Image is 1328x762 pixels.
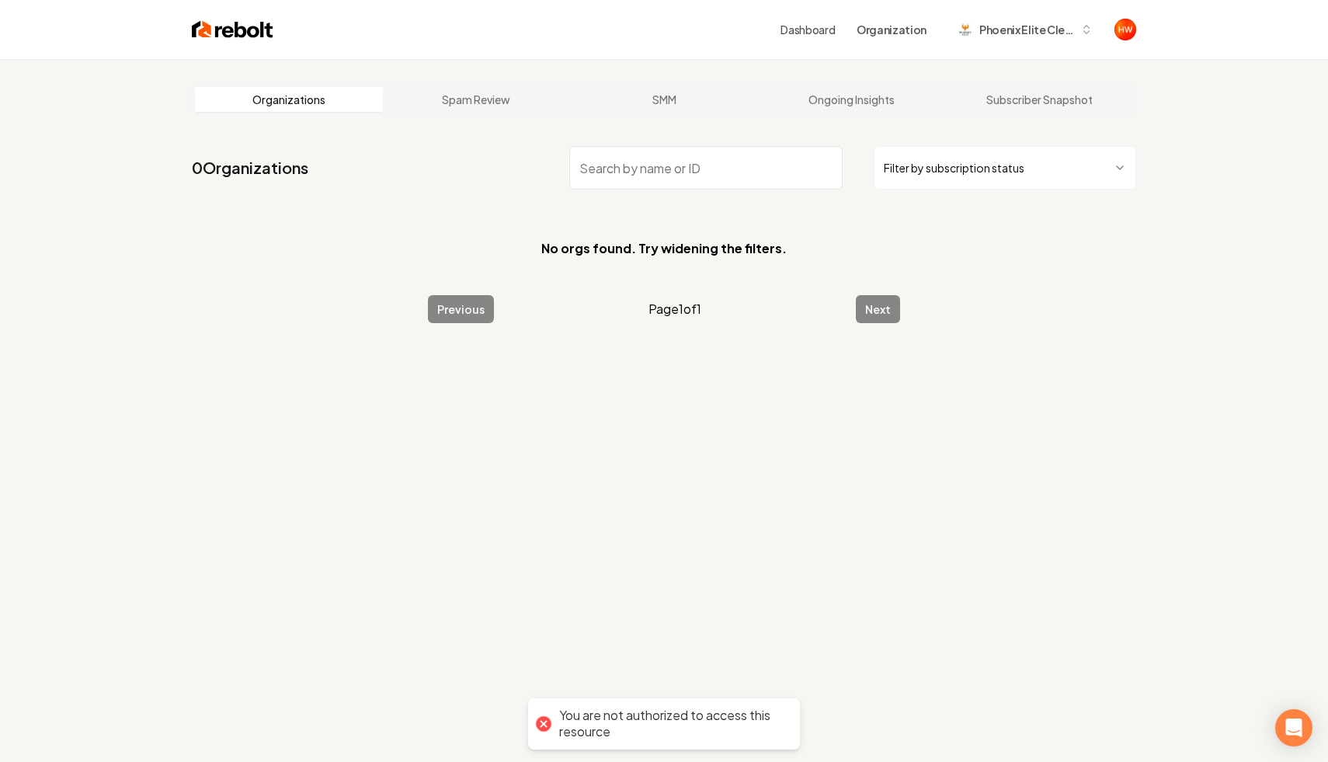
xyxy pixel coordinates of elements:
a: Organizations [195,87,383,112]
input: Search by name or ID [569,146,843,190]
img: Phoenix Elite Cleaning [958,22,973,37]
button: Open user button [1114,19,1136,40]
a: Spam Review [383,87,571,112]
a: Dashboard [780,22,835,37]
div: You are not authorized to access this resource [559,708,784,740]
img: Rebolt Logo [192,19,273,40]
button: Organization [847,16,936,43]
a: SMM [570,87,758,112]
div: Open Intercom Messenger [1275,709,1312,746]
a: 0Organizations [192,157,308,179]
a: Ongoing Insights [758,87,946,112]
section: No orgs found. Try widening the filters. [192,214,1136,283]
span: Page 1 of 1 [648,300,701,318]
a: Subscriber Snapshot [945,87,1133,112]
img: HSA Websites [1114,19,1136,40]
span: Phoenix Elite Cleaning [979,22,1074,38]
